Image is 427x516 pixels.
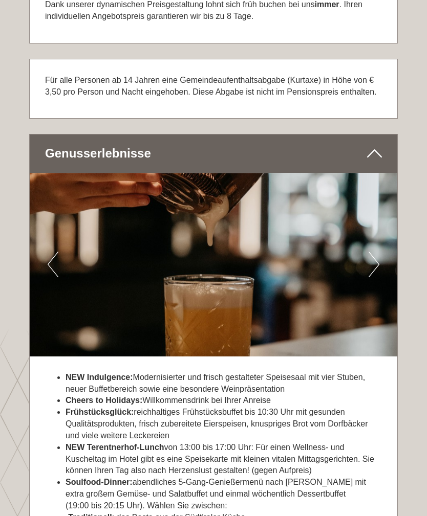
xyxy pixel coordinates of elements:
[30,134,397,172] div: Genuss­erlebnisse
[66,443,164,452] strong: NEW Terentnerhof-Lunch
[45,75,382,98] p: Für alle Personen ab 14 Jahren eine Gemeindeaufenthaltsabgabe (Kurtaxe) in Höhe von € 3,50 pro Pe...
[48,252,58,277] button: Previous
[66,408,134,416] strong: Frühstücksglück:
[66,373,133,382] span: NEW Indulgence:
[66,373,365,393] span: Modernisierter und frisch gestalteter Speisesaal mit vier Stuben, neuer Buffetbereich sowie eine ...
[66,443,374,475] span: von 13:00 bis 17:00 Uhr: Für einen Wellness- und Kuscheltag im Hotel gibt es eine Speisekarte mit...
[66,408,368,440] span: reichhaltiges Frühstücksbuffet bis 10:30 Uhr mit gesunden Qualitätsprodukten, frisch zubereitete ...
[369,252,379,277] button: Next
[66,478,133,486] strong: Soulfood-Dinner:
[66,396,142,405] strong: Cheers to Holidays:
[66,396,271,405] span: Willkommensdrink bei Ihrer Anreise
